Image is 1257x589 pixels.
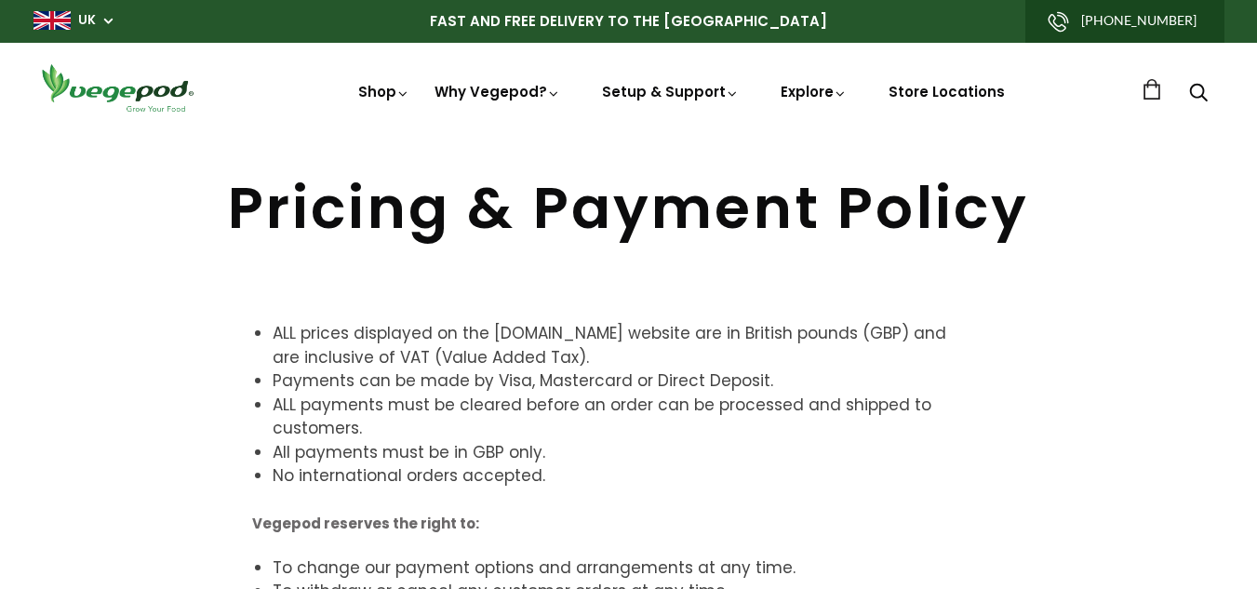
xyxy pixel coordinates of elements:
a: Setup & Support [602,82,740,101]
a: Shop [358,82,410,101]
li: ALL prices displayed on the [DOMAIN_NAME] website are in British pounds (GBP) and are inclusive o... [273,322,1005,369]
li: All payments must be in GBP only. [273,441,1005,465]
h1: Pricing & Payment Policy [33,180,1224,237]
a: UK [78,11,96,30]
strong: Vegepod reserves the right to: [252,514,479,533]
img: Vegepod [33,61,201,114]
li: ALL payments must be cleared before an order can be processed and shipped to customers. [273,394,1005,441]
li: To change our payment options and arrangements at any time. [273,556,1005,581]
li: Payments can be made by Visa, Mastercard or Direct Deposit. [273,369,1005,394]
li: No international orders accepted. [273,464,1005,489]
img: gb_large.png [33,11,71,30]
a: Why Vegepod? [435,82,561,101]
a: Search [1189,85,1208,104]
a: Explore [781,82,848,101]
a: Store Locations [889,82,1005,101]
